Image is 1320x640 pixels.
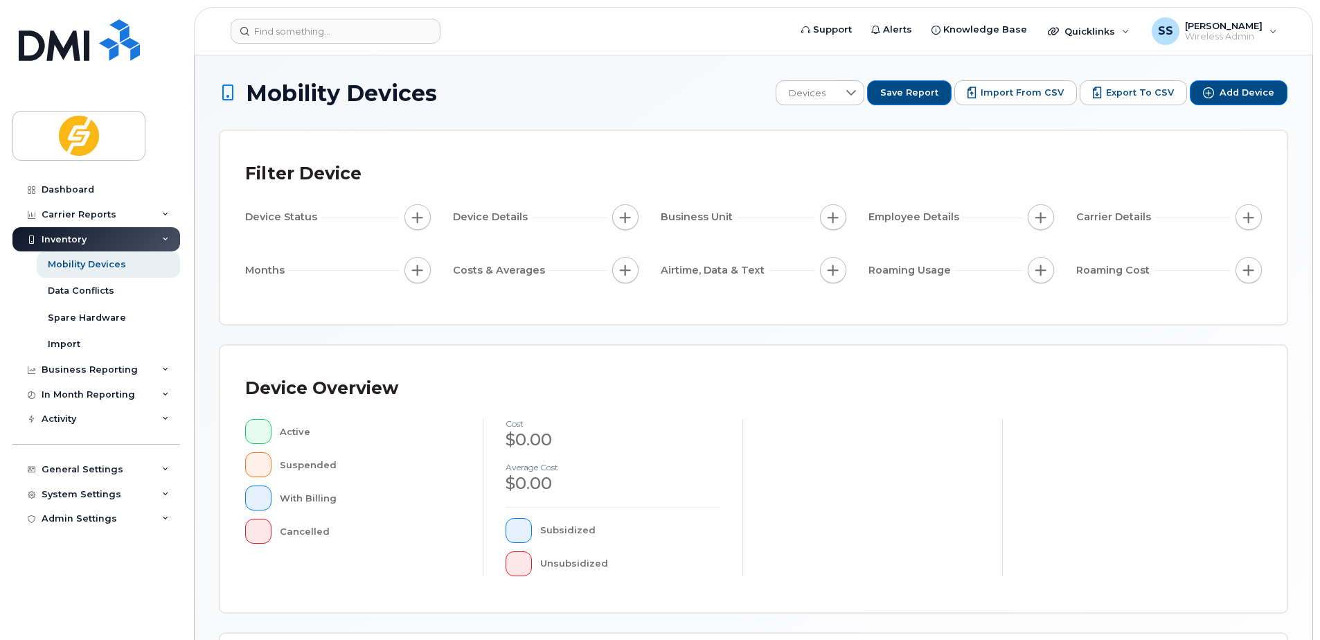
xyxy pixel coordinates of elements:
[246,81,437,105] span: Mobility Devices
[661,263,769,278] span: Airtime, Data & Text
[280,452,461,477] div: Suspended
[868,210,963,224] span: Employee Details
[540,518,721,543] div: Subsidized
[540,551,721,576] div: Unsubsidized
[245,210,321,224] span: Device Status
[661,210,737,224] span: Business Unit
[954,80,1077,105] button: Import from CSV
[245,156,362,192] div: Filter Device
[1220,87,1274,99] span: Add Device
[1106,87,1174,99] span: Export to CSV
[1076,210,1155,224] span: Carrier Details
[280,519,461,544] div: Cancelled
[453,263,549,278] span: Costs & Averages
[1190,80,1287,105] button: Add Device
[506,419,720,428] h4: cost
[1080,80,1187,105] button: Export to CSV
[453,210,532,224] span: Device Details
[280,486,461,510] div: With Billing
[981,87,1064,99] span: Import from CSV
[245,371,398,407] div: Device Overview
[776,81,838,106] span: Devices
[245,263,289,278] span: Months
[867,80,952,105] button: Save Report
[506,472,720,495] div: $0.00
[880,87,938,99] span: Save Report
[280,419,461,444] div: Active
[868,263,955,278] span: Roaming Usage
[506,463,720,472] h4: Average cost
[1076,263,1154,278] span: Roaming Cost
[506,428,720,452] div: $0.00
